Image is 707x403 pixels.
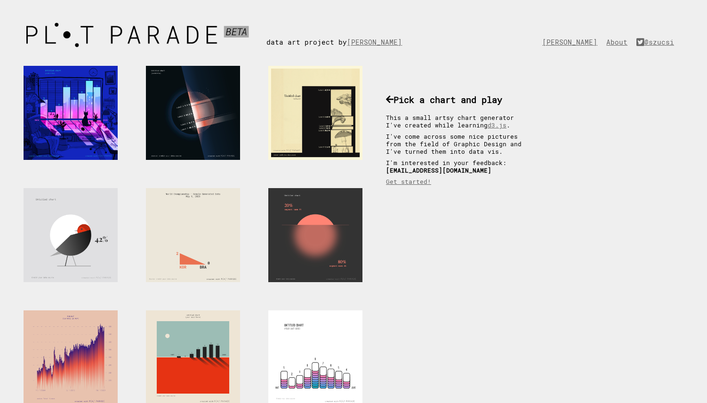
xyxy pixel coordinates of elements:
p: This a small artsy chart generator I've created while learning . [386,114,532,129]
a: @szucsi [636,38,679,47]
a: About [606,38,632,47]
a: d3.js [488,121,506,129]
p: I'm interested in your feedback: [386,159,532,174]
a: [PERSON_NAME] [347,38,407,47]
a: [PERSON_NAME] [542,38,602,47]
h3: Pick a chart and play [386,94,532,105]
div: data art project by [266,19,416,47]
b: [EMAIL_ADDRESS][DOMAIN_NAME] [386,166,491,174]
p: I've come across some nice pictures from the field of Graphic Design and I've turned them into da... [386,133,532,155]
a: Get started! [386,178,431,185]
